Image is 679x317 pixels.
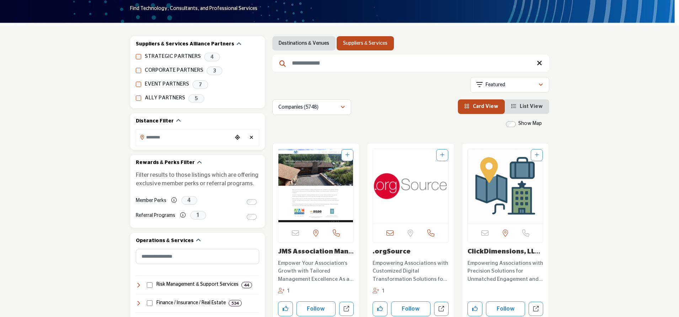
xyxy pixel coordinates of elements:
img: JMS Association Management Professionals [278,149,354,224]
h4: Risk Management & Support Services: Services for cancellation insurance and transportation soluti... [156,281,239,288]
span: Card View [473,104,498,109]
a: Empowering Associations with Precision Solutions for Unmatched Engagement and Growth. As a leader... [467,258,544,284]
label: STRATEGIC PARTNERS [145,53,201,61]
b: 534 [231,301,239,306]
input: Search Keyword [272,55,549,72]
a: Empowering Associations with Customized Digital Transformation Solutions for Sustainable Success ... [373,258,449,284]
h4: Finance / Insurance / Real Estate: Financial management, accounting, insurance, banking, payroll,... [156,300,226,307]
label: CORPORATE PARTNERS [145,66,203,75]
h3: .orgSource [373,248,449,256]
p: Companies (5748) [278,104,319,111]
a: Open Listing in new tab [373,149,448,224]
h3: JMS Association Management Professionals [278,248,354,256]
span: 1 [190,211,206,220]
a: Suppliers & Services [343,40,387,47]
a: Add To List [440,153,444,158]
button: Follow [296,301,336,316]
a: .orgSource [373,248,411,255]
b: 44 [244,283,249,288]
a: View List [511,104,543,109]
a: Open jms-association-management-professionals in new tab [339,302,354,316]
input: Select Finance / Insurance / Real Estate checkbox [147,300,153,306]
img: .orgSource [373,149,448,224]
a: Add To List [345,153,349,158]
a: View Card [464,104,498,109]
span: 1 [382,288,385,294]
img: ClickDimensions, LLC [468,149,543,224]
li: List View [505,99,549,114]
a: Empower Your Association's Growth with Tailored Management Excellence As a premier entity in the ... [278,258,354,284]
a: ClickDimensions, LLC... [467,248,540,263]
span: 4 [204,53,220,61]
div: Choose your current location [232,130,243,146]
a: Open Listing in new tab [468,149,543,224]
h2: Suppliers & Services Alliance Partners [136,41,234,48]
input: Switch to Member Perks [247,199,257,205]
button: Companies (5748) [272,99,351,115]
span: 1 [287,288,290,294]
p: Empowering Associations with Customized Digital Transformation Solutions for Sustainable Success ... [373,259,449,284]
button: Like company [467,301,482,316]
span: 5 [188,94,204,103]
input: ALLY PARTNERS checkbox [136,95,141,101]
button: Follow [486,301,525,316]
h3: ClickDimensions, LLC [467,248,544,256]
button: Featured [470,77,549,93]
a: Destinations & Venues [279,40,329,47]
button: Like company [373,301,387,316]
a: Open Listing in new tab [278,149,354,224]
p: Empowering Associations with Precision Solutions for Unmatched Engagement and Growth. As a leader... [467,259,544,284]
button: Follow [391,301,431,316]
input: STRATEGIC PARTNERS checkbox [136,54,141,59]
span: 4 [181,196,197,205]
input: Search Location [136,130,232,144]
div: Followers [373,287,385,295]
label: Referral Programs [136,209,175,222]
div: 534 Results For Finance / Insurance / Real Estate [229,300,242,306]
span: List View [520,104,543,109]
button: Like company [278,301,293,316]
a: Open orgsource in new tab [434,302,449,316]
div: 44 Results For Risk Management & Support Services [241,282,252,288]
label: Member Perks [136,195,166,207]
p: Featured [486,82,505,89]
input: EVENT PARTNERS checkbox [136,82,141,87]
label: EVENT PARTNERS [145,80,189,88]
span: 7 [192,80,208,89]
h2: Operations & Services [136,237,194,245]
h2: Rewards & Perks Filter [136,159,195,166]
label: ALLY PARTNERS [145,94,185,102]
div: Followers [278,287,290,295]
input: Switch to Referral Programs [247,214,257,220]
a: Add To List [535,153,539,158]
a: Open clickdimensions-llc in new tab [529,302,543,316]
p: Empower Your Association's Growth with Tailored Management Excellence As a premier entity in the ... [278,259,354,284]
p: Filter results to those listings which are offering exclusive member perks or referral programs. [136,171,259,188]
li: Card View [458,99,505,114]
input: Select Risk Management & Support Services checkbox [147,282,153,288]
span: 3 [207,66,223,75]
label: Show Map [518,120,542,127]
a: JMS Association Mana... [278,248,354,263]
input: Search Category [136,249,259,264]
p: Find Technology, Consultants, and Professional Services [130,5,257,12]
input: CORPORATE PARTNERS checkbox [136,68,141,73]
div: Clear search location [246,130,257,146]
h2: Distance Filter [136,118,174,125]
